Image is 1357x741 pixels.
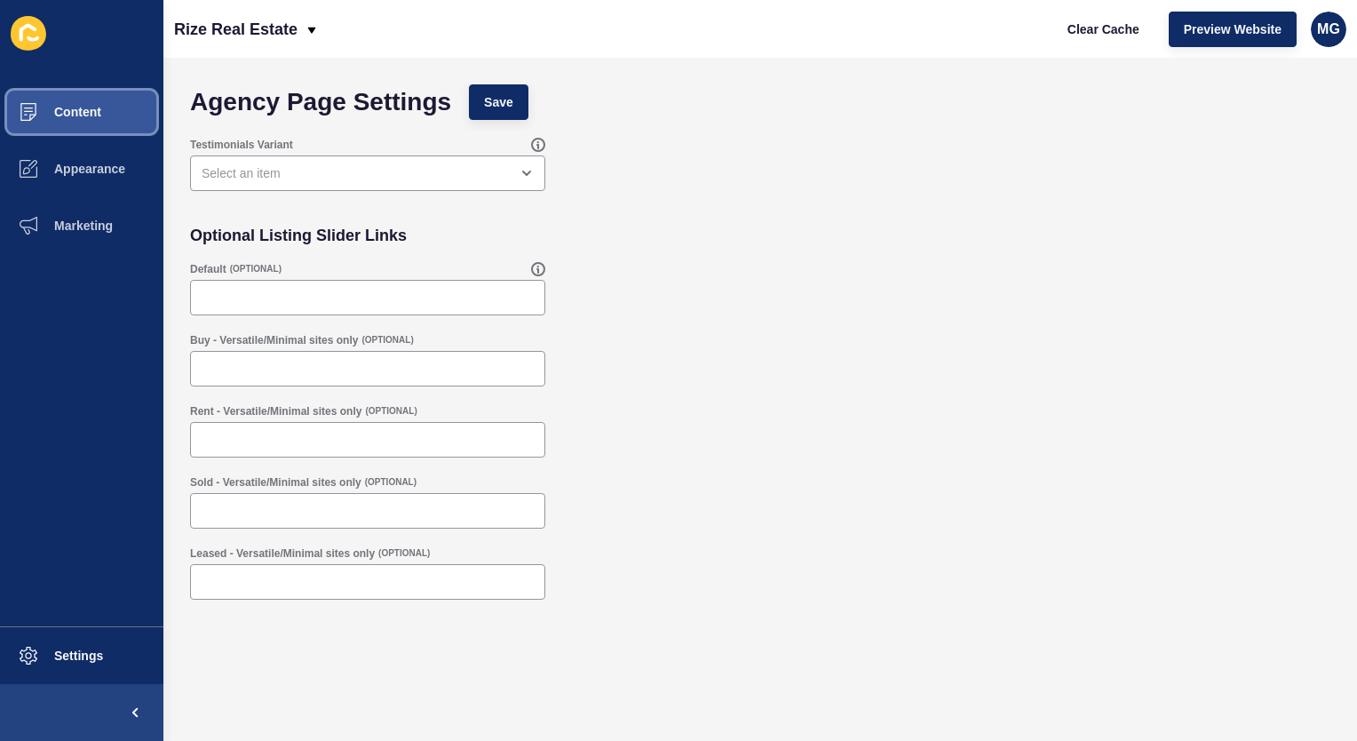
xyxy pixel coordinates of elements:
button: Preview Website [1169,12,1297,47]
button: Clear Cache [1052,12,1155,47]
div: open menu [190,155,545,191]
h1: Agency Page Settings [190,93,451,111]
span: (OPTIONAL) [365,476,417,489]
label: Leased - Versatile/Minimal sites only [190,546,375,561]
span: (OPTIONAL) [365,405,417,418]
label: Default [190,262,226,276]
label: Testimonials Variant [190,138,293,152]
p: Rize Real Estate [174,7,298,52]
span: (OPTIONAL) [230,263,282,275]
h2: Optional Listing Slider Links [190,227,407,244]
label: Buy - Versatile/Minimal sites only [190,333,358,347]
span: Save [484,93,513,111]
button: Save [469,84,528,120]
label: Sold - Versatile/Minimal sites only [190,475,361,490]
label: Rent - Versatile/Minimal sites only [190,404,361,418]
span: MG [1317,20,1340,38]
span: Preview Website [1184,20,1282,38]
span: Clear Cache [1067,20,1139,38]
span: (OPTIONAL) [378,547,430,560]
span: (OPTIONAL) [361,334,413,347]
